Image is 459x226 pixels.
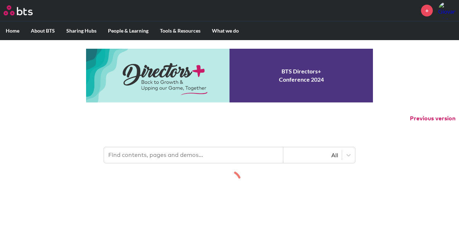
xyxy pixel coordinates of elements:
a: Profile [438,2,455,19]
a: + [421,5,433,16]
label: Tools & Resources [154,21,206,40]
input: Find contents, pages and demos... [104,147,283,163]
a: Go home [4,5,46,15]
button: Previous version [410,115,455,122]
a: Conference 2024 [86,49,373,102]
label: Sharing Hubs [61,21,102,40]
img: Giovanna Liberali [438,2,455,19]
label: About BTS [25,21,61,40]
label: What we do [206,21,245,40]
div: All [287,151,338,159]
label: People & Learning [102,21,154,40]
img: BTS Logo [4,5,33,15]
